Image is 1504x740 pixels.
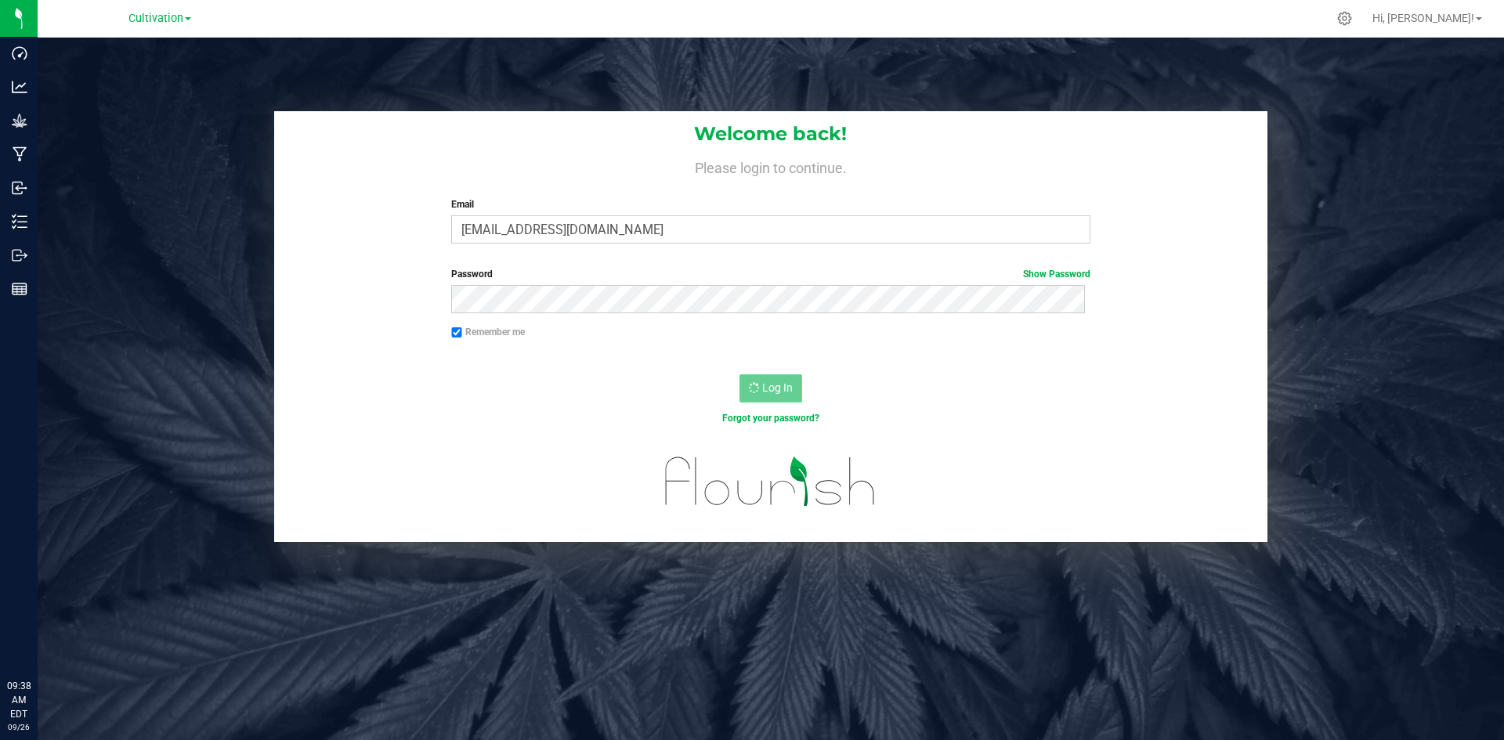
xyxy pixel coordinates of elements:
label: Remember me [451,325,525,339]
img: flourish_logo.svg [646,442,895,522]
a: Forgot your password? [722,413,819,424]
inline-svg: Inventory [12,214,27,229]
label: Email [451,197,1090,211]
h4: Please login to continue. [274,157,1267,175]
span: Hi, [PERSON_NAME]! [1372,12,1474,24]
button: Log In [739,374,802,402]
input: Remember me [451,327,462,338]
span: Password [451,269,493,280]
p: 09/26 [7,721,31,733]
inline-svg: Grow [12,113,27,128]
div: Manage settings [1335,11,1354,26]
inline-svg: Inbound [12,180,27,196]
inline-svg: Analytics [12,79,27,95]
h1: Welcome back! [274,124,1267,144]
p: 09:38 AM EDT [7,679,31,721]
inline-svg: Dashboard [12,45,27,61]
inline-svg: Manufacturing [12,146,27,162]
a: Show Password [1023,269,1090,280]
inline-svg: Outbound [12,247,27,263]
span: Log In [762,381,793,394]
span: Cultivation [128,12,183,25]
inline-svg: Reports [12,281,27,297]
